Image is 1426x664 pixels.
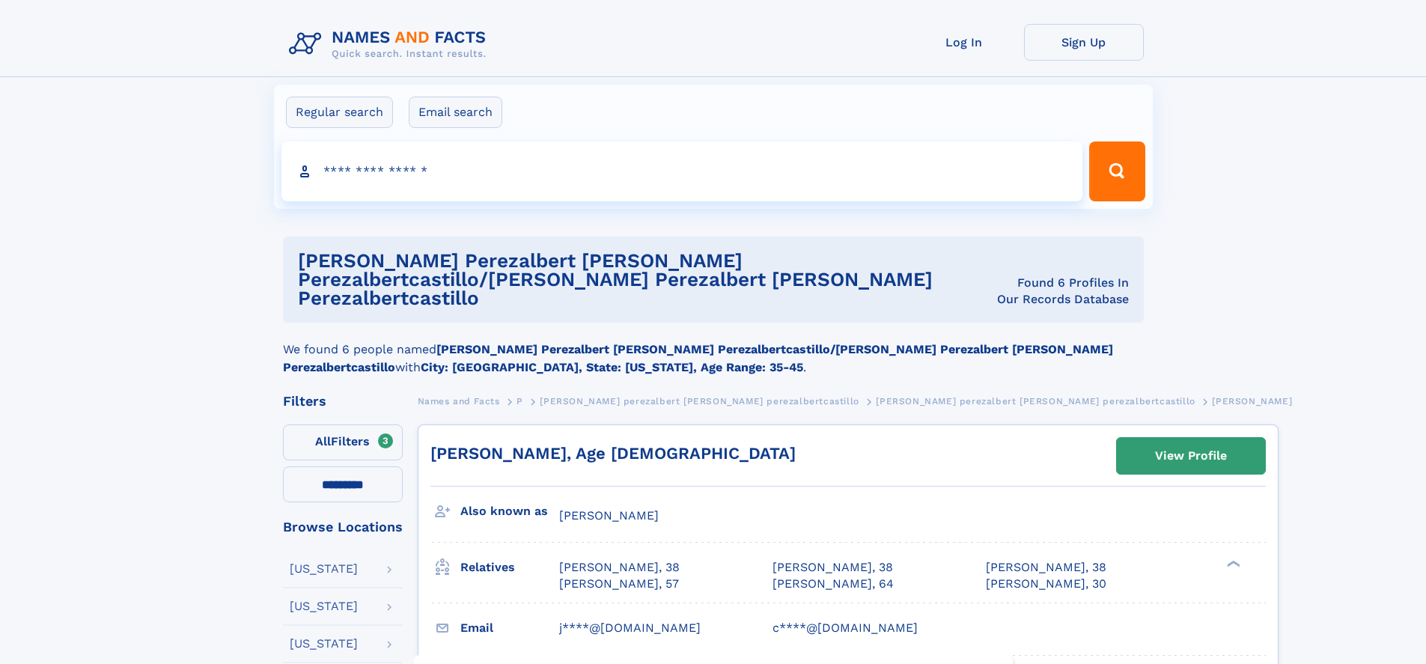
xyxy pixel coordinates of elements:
label: Filters [283,424,403,460]
div: We found 6 people named with . [283,323,1144,377]
div: ❯ [1223,559,1241,569]
div: View Profile [1155,439,1227,473]
a: [PERSON_NAME], 38 [986,559,1106,576]
div: [US_STATE] [290,600,358,612]
a: P [517,392,523,410]
div: [US_STATE] [290,563,358,575]
h3: Email [460,615,559,641]
span: [PERSON_NAME] perezalbert [PERSON_NAME] perezalbertcastillo [540,396,859,406]
a: [PERSON_NAME] perezalbert [PERSON_NAME] perezalbertcastillo [876,392,1195,410]
b: [PERSON_NAME] Perezalbert [PERSON_NAME] Perezalbertcastillo/[PERSON_NAME] Perezalbert [PERSON_NAM... [283,342,1113,374]
span: P [517,396,523,406]
div: Found 6 Profiles In Our Records Database [993,275,1128,308]
a: [PERSON_NAME], 57 [559,576,679,592]
div: Browse Locations [283,520,403,534]
h1: [PERSON_NAME] perezalbert [PERSON_NAME] perezalbertcastillo/[PERSON_NAME] perezalbert [PERSON_NAM... [298,252,994,308]
span: [PERSON_NAME] [1212,396,1292,406]
span: [PERSON_NAME] perezalbert [PERSON_NAME] perezalbertcastillo [876,396,1195,406]
label: Email search [409,97,502,128]
a: [PERSON_NAME] perezalbert [PERSON_NAME] perezalbertcastillo [540,392,859,410]
img: Logo Names and Facts [283,24,499,64]
a: [PERSON_NAME], 38 [773,559,893,576]
a: [PERSON_NAME], Age [DEMOGRAPHIC_DATA] [430,444,796,463]
a: Log In [904,24,1024,61]
a: Names and Facts [418,392,500,410]
h3: Relatives [460,555,559,580]
input: search input [281,141,1083,201]
a: View Profile [1117,438,1265,474]
div: [US_STATE] [290,638,358,650]
a: [PERSON_NAME], 30 [986,576,1106,592]
h3: Also known as [460,499,559,524]
a: [PERSON_NAME], 38 [559,559,680,576]
span: [PERSON_NAME] [559,508,659,523]
button: Search Button [1089,141,1145,201]
label: Regular search [286,97,393,128]
b: City: [GEOGRAPHIC_DATA], State: [US_STATE], Age Range: 35-45 [421,360,803,374]
a: [PERSON_NAME], 64 [773,576,894,592]
div: Filters [283,395,403,408]
span: All [315,434,331,448]
a: Sign Up [1024,24,1144,61]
